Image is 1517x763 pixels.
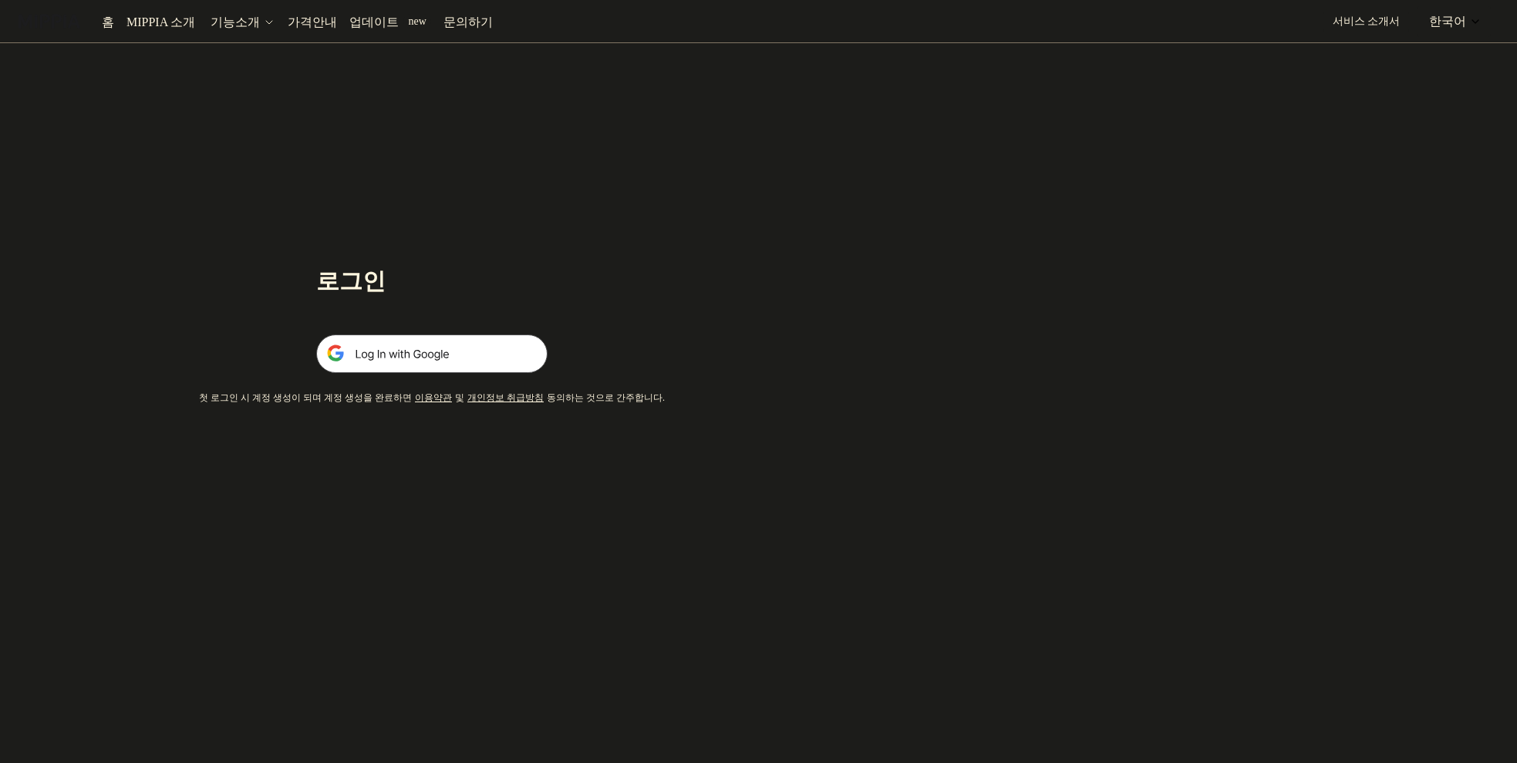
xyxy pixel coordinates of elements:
[234,392,629,405] div: 첫 로그인 시 계정 생성이 되며 계정 생성을 완료하면 및 동의하는 것으로 간주합니다.
[422,13,465,32] a: 문의하기
[1337,9,1414,34] button: 서비스 소개서
[276,13,319,32] a: 가격안내
[379,14,410,29] div: new
[125,13,190,32] a: MIPPIA 소개
[102,13,113,32] a: 홈
[1421,6,1491,37] button: 한국어
[316,265,548,297] h1: 로그인
[418,392,449,403] a: 이용약관
[463,392,527,403] a: 개인정보 취급방침
[1431,12,1469,31] div: 한국어
[332,13,375,32] a: 업데이트
[202,13,251,32] div: 기능소개
[202,13,264,32] button: 기능소개
[316,334,548,373] img: 구글 로그인 버튼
